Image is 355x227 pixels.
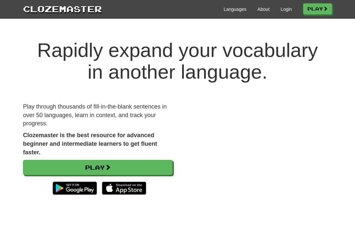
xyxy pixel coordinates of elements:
p: Play through thousands of fill-in-the-blank sentences in over 50 languages, learn in context, and... [23,103,173,128]
a: Play [303,3,332,14]
a: Languages [224,6,246,13]
a: Login [281,6,292,13]
a: About [257,6,270,13]
img: Download_on_the_App_Store_Badge_US-UK_135x40-25178aeef6eb6b83b96f5f2d004eda3bffbb37122de64afbaef7... [102,182,146,195]
img: Get it on Google Play [49,178,100,198]
a: Play [23,160,173,175]
strong: Clozemaster is the best resource for advanced beginner and intermediate learners to get fluent fa... [23,132,157,155]
a: Clozemaster [23,3,102,15]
